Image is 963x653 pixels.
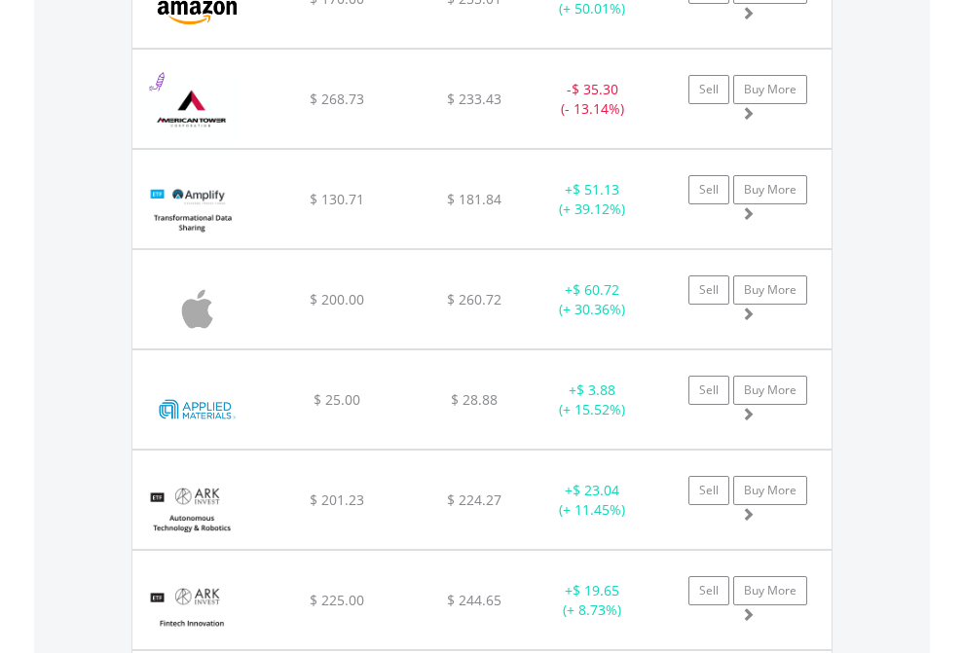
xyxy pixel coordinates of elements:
[142,274,252,344] img: EQU.US.AAPL.png
[532,581,653,620] div: + (+ 8.73%)
[142,475,241,544] img: EQU.US.ARKQ.png
[733,275,807,305] a: Buy More
[688,75,729,104] a: Sell
[310,90,364,108] span: $ 268.73
[532,481,653,520] div: + (+ 11.45%)
[733,576,807,605] a: Buy More
[532,280,653,319] div: + (+ 30.36%)
[688,275,729,305] a: Sell
[310,591,364,609] span: $ 225.00
[576,381,615,399] span: $ 3.88
[447,290,501,308] span: $ 260.72
[532,180,653,219] div: + (+ 39.12%)
[142,74,241,143] img: EQU.US.AMT.png
[688,376,729,405] a: Sell
[142,375,252,444] img: EQU.US.AMAT.png
[532,80,653,119] div: - (- 13.14%)
[572,80,618,98] span: $ 35.30
[447,591,501,609] span: $ 244.65
[573,481,619,499] span: $ 23.04
[573,280,619,299] span: $ 60.72
[142,174,241,243] img: EQU.US.BLOK.png
[573,180,619,199] span: $ 51.13
[573,581,619,599] span: $ 19.65
[310,290,364,308] span: $ 200.00
[733,376,807,405] a: Buy More
[447,90,501,108] span: $ 233.43
[447,490,501,509] span: $ 224.27
[733,175,807,204] a: Buy More
[310,190,364,208] span: $ 130.71
[733,75,807,104] a: Buy More
[688,175,729,204] a: Sell
[314,390,360,409] span: $ 25.00
[733,476,807,505] a: Buy More
[447,190,501,208] span: $ 181.84
[532,381,653,419] div: + (+ 15.52%)
[688,576,729,605] a: Sell
[142,575,241,644] img: EQU.US.ARKF.png
[451,390,498,409] span: $ 28.88
[688,476,729,505] a: Sell
[310,490,364,509] span: $ 201.23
